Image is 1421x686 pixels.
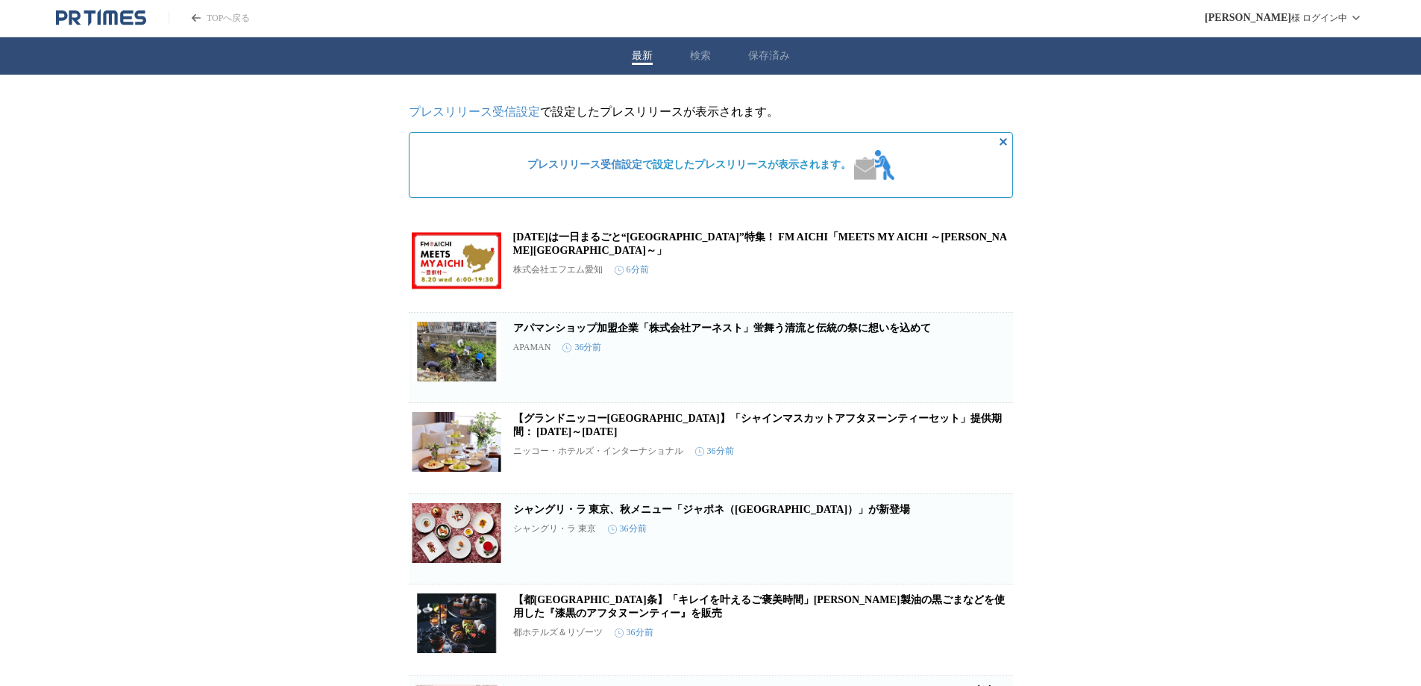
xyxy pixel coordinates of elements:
a: 【都[GEOGRAPHIC_DATA]条】「キレイを叶えるご褒美時間」[PERSON_NAME]製油の黒ごまなどを使用した『漆黒のアフタヌーンティー』を販売 [513,594,1005,619]
p: シャングリ・ラ 東京 [513,523,596,535]
span: で設定したプレスリリースが表示されます。 [527,158,851,172]
a: プレスリリース受信設定 [527,159,642,170]
a: シャングリ・ラ 東京、秋メニュー「ジャポネ（[GEOGRAPHIC_DATA]）」が新登場 [513,504,911,515]
p: ニッコー・ホテルズ・インターナショナル [513,445,683,458]
a: アパマンショップ加盟企業「株式会社アーネスト」蛍舞う清流と伝統の祭に想いを込めて [513,322,931,334]
button: 保存済み [748,49,790,63]
img: 【都ホテル 京都八条】「キレイを叶えるご褒美時間」山田製油の黒ごまなどを使用した『漆黒のアフタヌーンティー』を販売 [412,593,501,653]
time: 36分前 [608,523,647,535]
button: 最新 [632,49,653,63]
a: プレスリリース受信設定 [409,105,540,118]
button: 検索 [690,49,711,63]
time: 6分前 [615,264,649,276]
img: 【グランドニッコー東京 台場】「シャインマスカットアフタヌーンティーセット」提供期間： 2025年9月1日（月）～10月31日（金） [412,412,501,472]
time: 36分前 [695,445,734,458]
time: 36分前 [562,341,601,354]
p: 株式会社エフエム愛知 [513,264,603,276]
img: 8月20日(水)は一日まるごと“豊根村”特集！ FM AICHI「MEETS MY AICHI ～豊根村～」 [412,231,501,290]
a: [DATE]は一日まるごと“[GEOGRAPHIC_DATA]”特集！ FM AICHI「MEETS MY AICHI ～[PERSON_NAME][GEOGRAPHIC_DATA]～」 [513,231,1008,256]
span: [PERSON_NAME] [1205,12,1291,24]
p: APAMAN [513,342,551,353]
p: 都ホテルズ＆リゾーツ [513,626,603,639]
p: で設定したプレスリリースが表示されます。 [409,105,1013,120]
img: シャングリ・ラ 東京、秋メニュー「ジャポネ（Giappone）」が新登場 [412,503,501,563]
a: PR TIMESのトップページはこちら [56,9,146,27]
button: 非表示にする [994,133,1012,151]
a: PR TIMESのトップページはこちら [169,12,250,25]
time: 36分前 [615,626,653,639]
a: 【グランドニッコー[GEOGRAPHIC_DATA]】「シャインマスカットアフタヌーンティーセット」提供期間： [DATE]～[DATE] [513,413,1002,437]
img: アパマンショップ加盟企業「株式会社アーネスト」蛍舞う清流と伝統の祭に想いを込めて [412,322,501,381]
